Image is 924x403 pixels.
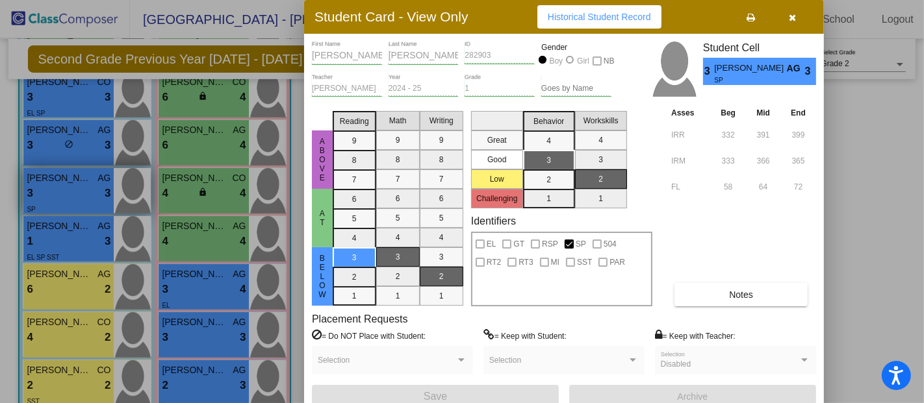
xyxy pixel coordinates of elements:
span: SP [576,236,586,252]
input: assessment [671,125,707,145]
div: Boy [549,55,563,67]
span: PAR [610,254,625,270]
span: GT [513,236,524,252]
input: grade [465,84,535,93]
span: SST [577,254,592,270]
div: Girl [576,55,589,67]
span: 3 [703,64,714,79]
span: EL [487,236,496,252]
span: Historical Student Record [548,12,651,22]
h3: Student Card - View Only [314,8,468,25]
h3: Student Cell [703,42,816,54]
input: year [389,84,459,93]
span: Notes [729,289,753,300]
span: Archive [678,391,708,402]
label: Identifiers [471,215,516,227]
span: [PERSON_NAME] [714,62,786,75]
th: End [780,106,816,120]
span: RT3 [519,254,533,270]
span: 504 [604,236,617,252]
th: Asses [668,106,710,120]
span: NB [604,53,615,69]
span: At [316,209,328,227]
label: = Keep with Student: [483,329,567,342]
input: teacher [312,84,382,93]
span: MI [551,254,559,270]
label: = Do NOT Place with Student: [312,329,426,342]
mat-label: Gender [541,42,611,53]
span: Disabled [661,360,691,369]
input: goes by name [541,84,611,93]
th: Mid [746,106,780,120]
button: Historical Student Record [537,5,661,29]
span: Save [424,391,447,402]
th: Beg [710,106,746,120]
span: SP [714,75,777,85]
button: Notes [674,283,808,306]
span: AG [787,62,805,75]
label: Placement Requests [312,313,408,325]
input: Enter ID [465,51,535,60]
span: Above [316,137,328,182]
span: RSP [542,236,558,252]
span: Below [316,254,328,299]
label: = Keep with Teacher: [655,329,736,342]
input: assessment [671,151,707,171]
span: 3 [805,64,816,79]
span: RT2 [487,254,501,270]
input: assessment [671,177,707,197]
